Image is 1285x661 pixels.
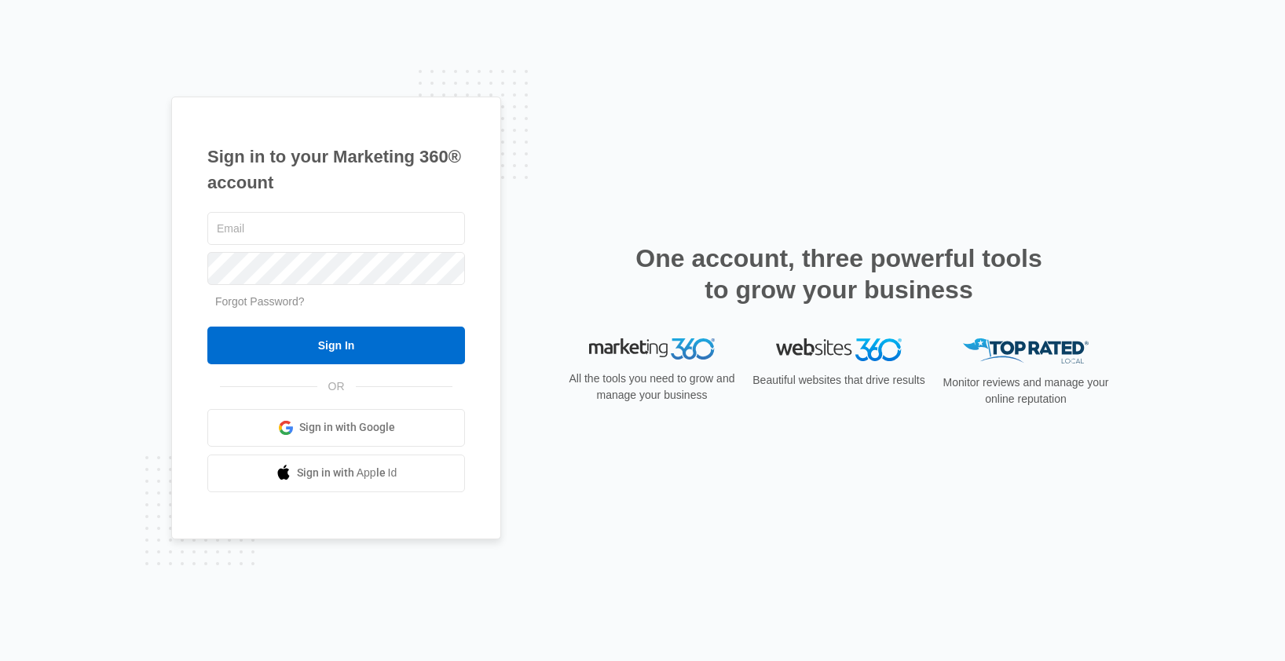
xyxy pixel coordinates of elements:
[317,378,356,395] span: OR
[207,212,465,245] input: Email
[631,243,1047,305] h2: One account, three powerful tools to grow your business
[207,327,465,364] input: Sign In
[589,338,715,360] img: Marketing 360
[299,419,395,436] span: Sign in with Google
[776,338,902,361] img: Websites 360
[215,295,305,308] a: Forgot Password?
[207,409,465,447] a: Sign in with Google
[938,374,1114,407] p: Monitor reviews and manage your online reputation
[564,371,740,404] p: All the tools you need to grow and manage your business
[963,338,1089,364] img: Top Rated Local
[207,144,465,195] h1: Sign in to your Marketing 360® account
[751,372,927,389] p: Beautiful websites that drive results
[297,465,397,481] span: Sign in with Apple Id
[207,455,465,492] a: Sign in with Apple Id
